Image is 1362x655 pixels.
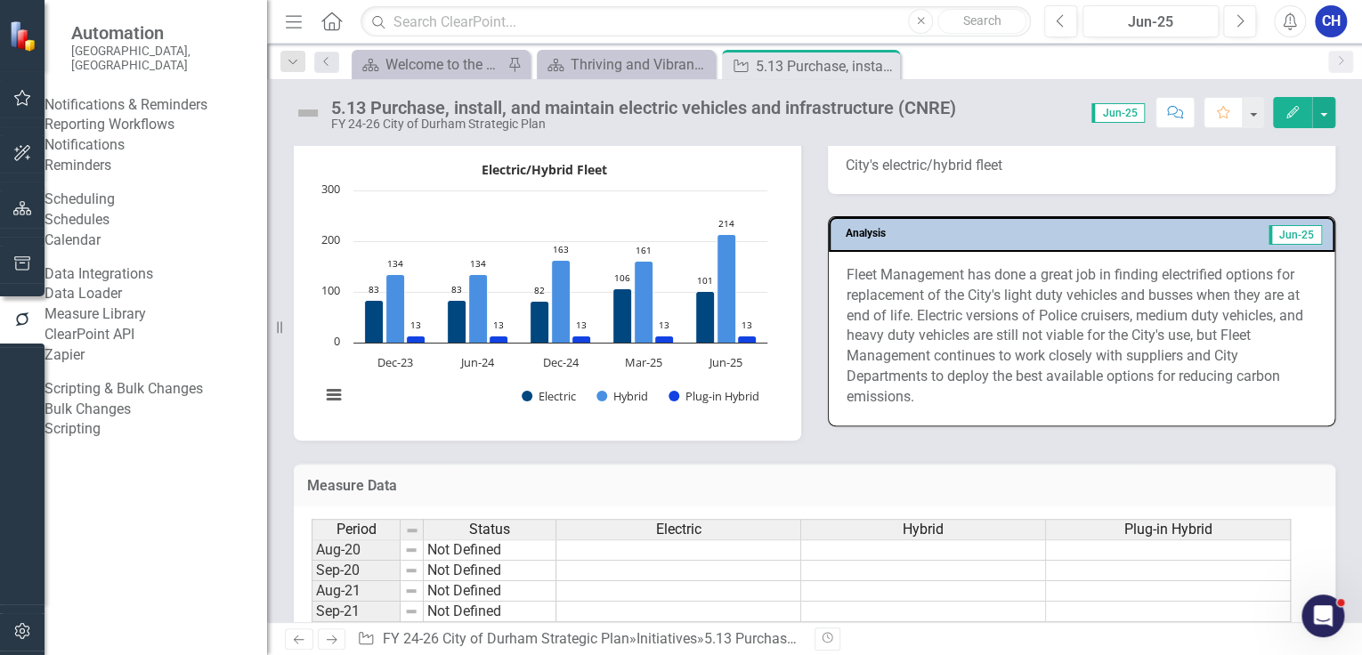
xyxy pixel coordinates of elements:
[312,156,776,423] svg: Interactive chart
[336,522,377,538] span: Period
[534,284,545,296] text: 82
[45,379,203,400] div: Scripting & Bulk Changes
[312,539,401,561] td: Aug-20
[45,95,207,116] div: Notifications & Reminders
[404,563,418,578] img: 8DAGhfEEPCf229AAAAAElFTkSuQmCC
[659,319,669,331] text: 13
[386,234,736,343] g: Hybrid, bar series 2 of 3 with 5 bars.
[469,522,510,538] span: Status
[572,336,591,343] path: Dec-24, 13. Plug-in Hybrid.
[404,604,418,619] img: 8DAGhfEEPCf229AAAAAElFTkSuQmCC
[847,265,1317,408] p: Fleet Management has done a great job in finding electrified options for replacement of the City'...
[404,584,418,598] img: 8DAGhfEEPCf229AAAAAElFTkSuQmCC
[1089,12,1212,33] div: Jun-25
[45,284,267,304] a: Data Loader
[361,6,1031,37] input: Search ClearPoint...
[45,345,267,366] a: Zapier
[312,581,401,602] td: Aug-21
[846,157,1002,174] span: City's electric/hybrid fleet
[613,288,632,343] path: Mar-25, 106. Electric.
[553,243,569,255] text: 163
[655,336,674,343] path: Mar-25, 13. Plug-in Hybrid.
[71,22,249,44] span: Automation
[385,53,503,76] div: Welcome to the FY [DATE]-[DATE] Strategic Plan Landing Page!
[357,629,800,650] div: » »
[696,291,715,343] path: Jun-25, 101. Electric.
[552,260,571,343] path: Dec-24, 163. Hybrid.
[45,304,267,325] a: Measure Library
[596,388,649,404] button: Show Hybrid
[448,300,466,343] path: Jun-24, 83. Electric.
[365,300,384,343] path: Dec-23, 83. Electric.
[365,288,715,343] g: Electric, bar series 1 of 3 with 5 bars.
[636,630,697,647] a: Initiatives
[482,161,607,178] text: Electric/Hybrid Fleet
[490,336,508,343] path: Jun-24, 13. Plug-in Hybrid.
[669,388,760,404] button: Show Plug-in Hybrid
[45,264,153,285] div: Data Integrations
[459,354,495,370] text: Jun-24
[312,602,401,622] td: Sep-21
[312,561,401,581] td: Sep-20
[656,522,701,538] span: Electric
[717,234,736,343] path: Jun-25, 214. Hybrid.
[404,543,418,557] img: 8DAGhfEEPCf229AAAAAElFTkSuQmCC
[1269,225,1322,245] span: Jun-25
[522,388,577,404] button: Show Electric
[407,336,757,343] g: Plug-in Hybrid, bar series 3 of 3 with 5 bars.
[708,354,742,370] text: Jun-25
[738,336,757,343] path: Jun-25, 13. Plug-in Hybrid.
[294,99,322,127] img: Not Defined
[383,630,629,647] a: FY 24-26 City of Durham Strategic Plan
[334,333,340,349] text: 0
[493,319,504,331] text: 13
[903,522,944,538] span: Hybrid
[543,354,580,370] text: Dec-24
[1315,5,1347,37] button: CH
[45,400,267,420] a: Bulk Changes
[704,630,1196,647] div: 5.13 Purchase, install, and maintain electric vehicles and infrastructure (CNRE)
[636,244,652,256] text: 161
[307,478,1322,494] h3: Measure Data
[407,336,426,343] path: Dec-23, 13. Plug-in Hybrid.
[625,354,662,370] text: Mar-25
[321,231,340,247] text: 200
[697,274,713,287] text: 101
[1091,103,1145,123] span: Jun-25
[424,561,556,581] td: Not Defined
[614,271,630,284] text: 106
[1124,522,1212,538] span: Plug-in Hybrid
[1082,5,1219,37] button: Jun-25
[321,383,346,408] button: View chart menu, Electric/Hybrid Fleet
[635,261,653,343] path: Mar-25, 161. Hybrid.
[331,98,956,117] div: 5.13 Purchase, install, and maintain electric vehicles and infrastructure (CNRE)
[331,117,956,131] div: FY 24-26 City of Durham Strategic Plan
[846,228,1047,239] h3: Analysis
[424,539,556,561] td: Not Defined
[321,181,340,197] text: 300
[45,190,115,210] div: Scheduling
[1301,594,1344,637] iframe: Intercom live chat
[369,283,379,295] text: 83
[531,301,549,343] path: Dec-24, 82. Electric.
[45,325,267,345] a: ClearPoint API
[718,217,734,230] text: 214
[963,13,1001,28] span: Search
[576,319,587,331] text: 13
[451,283,462,295] text: 83
[756,55,896,77] div: 5.13 Purchase, install, and maintain electric vehicles and infrastructure (CNRE)
[321,282,340,298] text: 100
[45,115,267,135] a: Reporting Workflows
[937,9,1026,34] button: Search
[71,44,249,73] small: [GEOGRAPHIC_DATA], [GEOGRAPHIC_DATA]
[45,135,267,156] a: Notifications
[405,523,419,538] img: 8DAGhfEEPCf229AAAAAElFTkSuQmCC
[356,53,503,76] a: Welcome to the FY [DATE]-[DATE] Strategic Plan Landing Page!
[9,20,40,52] img: ClearPoint Strategy
[541,53,710,76] a: Thriving and Vibrant Environment
[424,581,556,602] td: Not Defined
[45,210,267,230] a: Schedules
[387,257,403,270] text: 134
[424,602,556,622] td: Not Defined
